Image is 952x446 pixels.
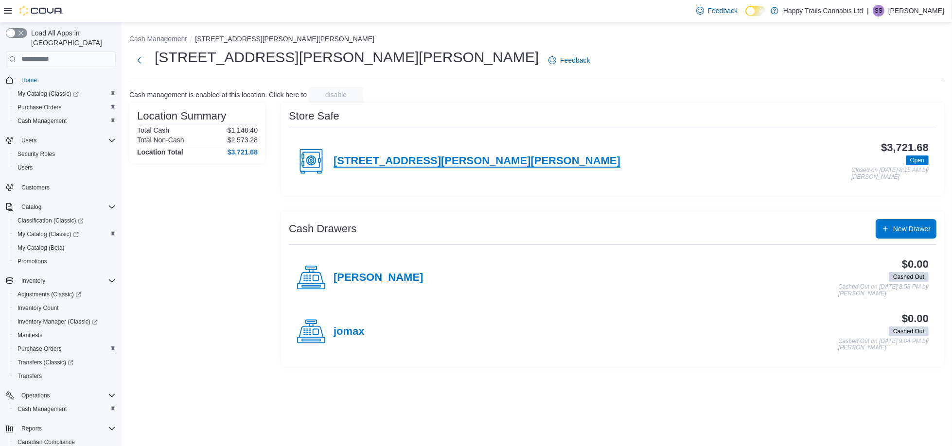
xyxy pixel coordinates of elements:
a: My Catalog (Beta) [14,242,69,254]
button: Cash Management [129,35,187,43]
a: Home [18,74,41,86]
a: Inventory Count [14,302,63,314]
a: Purchase Orders [14,343,66,355]
span: My Catalog (Classic) [18,90,79,98]
a: Promotions [14,256,51,267]
a: Adjustments (Classic) [14,289,85,300]
p: Cash management is enabled at this location. Click here to [129,91,307,99]
a: Transfers (Classic) [10,356,120,369]
button: Operations [2,389,120,402]
button: Home [2,73,120,87]
span: Purchase Orders [18,103,62,111]
span: Customers [18,181,116,193]
img: Cova [19,6,63,16]
span: Customers [21,184,50,191]
span: Adjustments (Classic) [18,291,81,298]
a: Users [14,162,36,173]
span: Operations [21,392,50,399]
span: Cash Management [14,115,116,127]
h4: $3,721.68 [228,148,258,156]
button: Operations [18,390,54,401]
h4: [STREET_ADDRESS][PERSON_NAME][PERSON_NAME] [334,155,620,168]
p: Closed on [DATE] 8:15 AM by [PERSON_NAME] [851,167,929,180]
span: Users [21,137,36,144]
span: Reports [21,425,42,432]
button: My Catalog (Beta) [10,241,120,255]
h4: jomax [334,326,365,338]
p: Cashed Out on [DATE] 8:58 PM by [PERSON_NAME] [838,284,929,297]
a: My Catalog (Classic) [10,87,120,101]
button: Cash Management [10,114,120,128]
span: My Catalog (Classic) [14,88,116,100]
span: Users [14,162,116,173]
span: Transfers (Classic) [18,359,73,366]
span: Transfers [18,372,42,380]
a: Inventory Manager (Classic) [10,315,120,328]
span: disable [325,90,347,100]
span: Open [906,155,929,165]
span: Users [18,135,116,146]
a: Security Roles [14,148,59,160]
h3: $3,721.68 [881,142,929,154]
h3: Cash Drawers [289,223,356,235]
a: Cash Management [14,403,71,415]
span: Cashed Out [893,327,924,336]
a: Classification (Classic) [14,215,88,226]
span: Inventory Manager (Classic) [14,316,116,327]
button: Inventory [2,274,120,288]
button: Promotions [10,255,120,268]
button: Purchase Orders [10,101,120,114]
h3: Store Safe [289,110,339,122]
input: Dark Mode [745,6,766,16]
button: Security Roles [10,147,120,161]
span: Inventory Count [14,302,116,314]
h3: Location Summary [137,110,226,122]
button: Users [10,161,120,174]
a: Cash Management [14,115,71,127]
button: Customers [2,180,120,194]
span: Users [18,164,33,172]
a: Feedback [545,51,594,70]
span: Security Roles [18,150,55,158]
a: Transfers (Classic) [14,357,77,368]
p: Happy Trails Cannabis Ltd [783,5,863,17]
span: Transfers (Classic) [14,357,116,368]
span: Security Roles [14,148,116,160]
a: Customers [18,182,53,193]
span: SS [875,5,882,17]
span: Cashed Out [889,272,929,282]
p: $2,573.28 [228,136,258,144]
span: Home [18,74,116,86]
button: Purchase Orders [10,342,120,356]
span: Inventory [18,275,116,287]
a: My Catalog (Classic) [14,88,83,100]
span: Adjustments (Classic) [14,289,116,300]
div: Sandy Sierra [873,5,884,17]
h3: $0.00 [902,313,929,325]
button: Users [2,134,120,147]
button: Catalog [18,201,45,213]
p: [PERSON_NAME] [888,5,944,17]
span: Reports [18,423,116,434]
nav: An example of EuiBreadcrumbs [129,34,944,46]
h3: $0.00 [902,258,929,270]
span: Purchase Orders [14,102,116,113]
span: Catalog [18,201,116,213]
a: Feedback [692,1,741,20]
span: Manifests [14,329,116,341]
span: Classification (Classic) [14,215,116,226]
span: Open [910,156,924,165]
span: My Catalog (Classic) [14,228,116,240]
span: My Catalog (Classic) [18,230,79,238]
span: Cash Management [18,405,67,413]
button: Reports [2,422,120,435]
span: Feedback [708,6,738,16]
span: Load All Apps in [GEOGRAPHIC_DATA] [27,28,116,48]
a: Purchase Orders [14,102,66,113]
p: | [867,5,869,17]
span: Purchase Orders [18,345,62,353]
a: Classification (Classic) [10,214,120,227]
button: New Drawer [876,219,936,239]
a: Manifests [14,329,46,341]
h6: Total Cash [137,126,169,134]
